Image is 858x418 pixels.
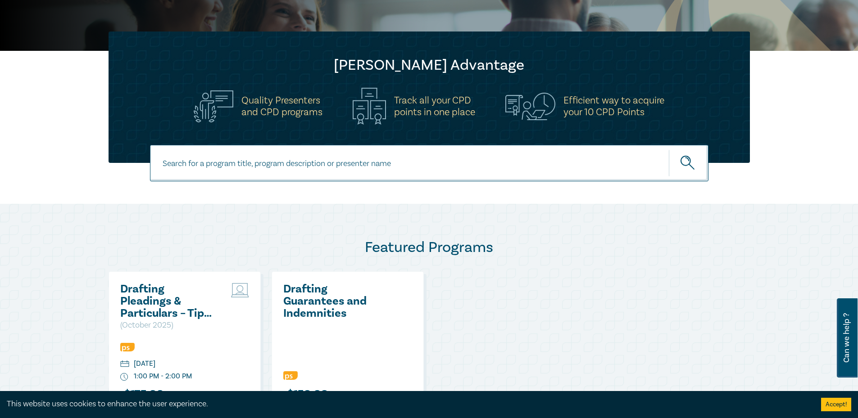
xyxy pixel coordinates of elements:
h5: Track all your CPD points in one place [394,94,475,118]
img: calendar [120,360,129,369]
img: Efficient way to acquire<br>your 10 CPD Points [505,93,555,120]
a: Drafting Pleadings & Particulars – Tips & Traps [120,283,217,319]
h3: $ 150.00 [283,388,328,400]
div: 1:00 PM - 2:00 PM [134,371,192,382]
div: [DATE] [134,359,155,369]
h3: $ 175.00 [120,388,164,400]
h5: Efficient way to acquire your 10 CPD Points [563,94,664,118]
div: This website uses cookies to enhance the user experience. [7,398,808,410]
img: Professional Skills [120,343,135,351]
img: Quality Presenters<br>and CPD programs [194,90,233,122]
a: Drafting Guarantees and Indemnities [283,283,380,319]
h2: [PERSON_NAME] Advantage [127,56,732,74]
input: Search for a program title, program description or presenter name [150,145,708,181]
img: Live Stream [231,283,249,297]
p: ( October 2025 ) [120,319,217,331]
h2: Featured Programs [109,238,750,256]
span: Can we help ? [842,304,851,372]
img: watch [120,373,128,381]
img: Professional Skills [283,371,298,380]
button: Accept cookies [821,398,851,411]
h5: Quality Presenters and CPD programs [241,94,322,118]
img: Track all your CPD<br>points in one place [353,88,386,125]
